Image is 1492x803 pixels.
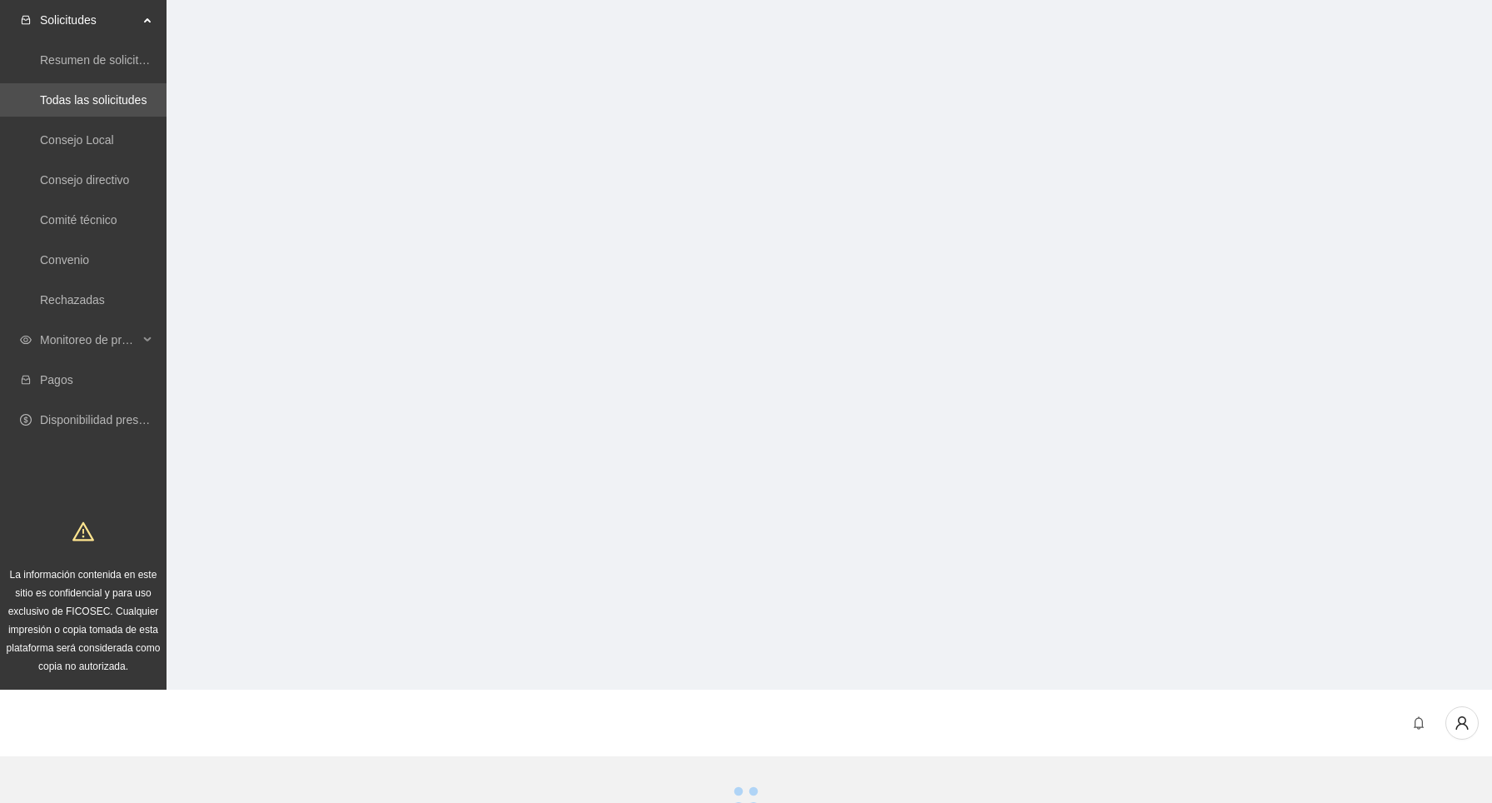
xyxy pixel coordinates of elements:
[72,521,94,542] span: warning
[40,253,89,267] a: Convenio
[1445,706,1479,740] button: user
[40,53,227,67] a: Resumen de solicitudes por aprobar
[1446,716,1478,731] span: user
[1405,710,1432,736] button: bell
[40,373,73,387] a: Pagos
[40,213,117,227] a: Comité técnico
[7,569,161,672] span: La información contenida en este sitio es confidencial y para uso exclusivo de FICOSEC. Cualquier...
[40,3,138,37] span: Solicitudes
[40,173,129,187] a: Consejo directivo
[40,413,182,426] a: Disponibilidad presupuestal
[1406,716,1431,730] span: bell
[40,323,138,357] span: Monitoreo de proyectos
[20,14,32,26] span: inbox
[40,93,147,107] a: Todas las solicitudes
[40,293,105,307] a: Rechazadas
[40,133,114,147] a: Consejo Local
[20,334,32,346] span: eye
